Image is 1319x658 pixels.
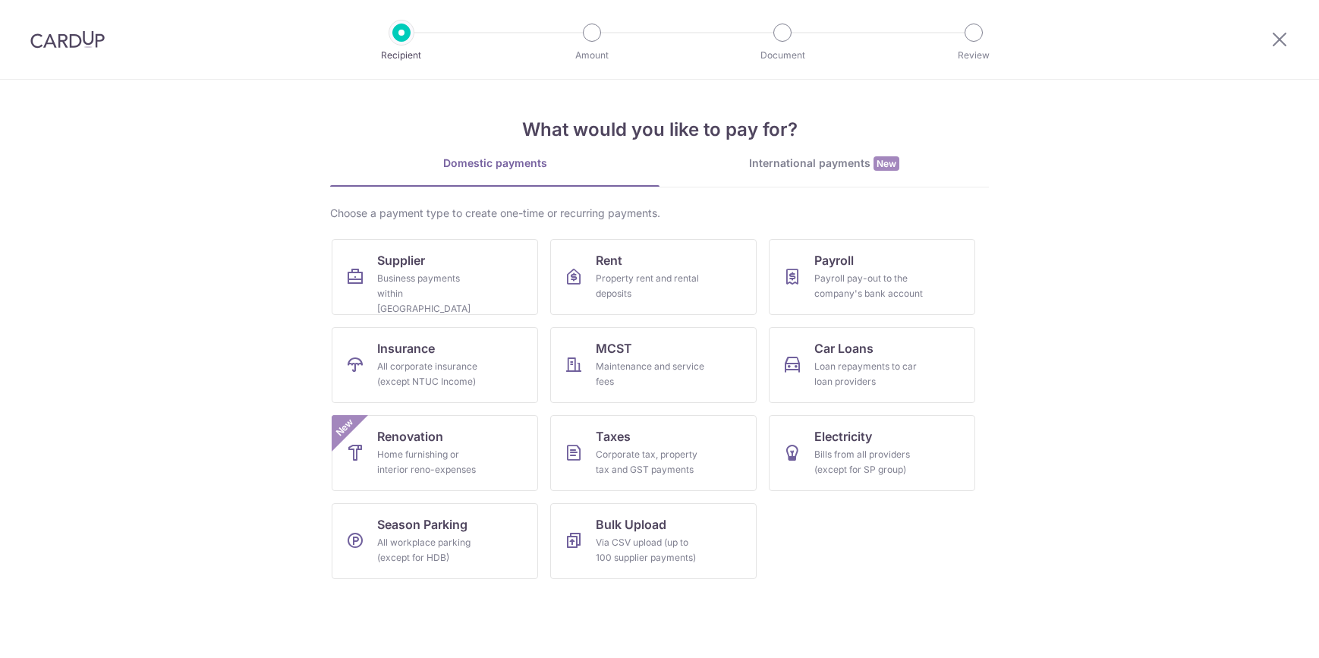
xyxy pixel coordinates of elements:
span: Insurance [377,339,435,357]
span: Bulk Upload [596,515,666,534]
a: SupplierBusiness payments within [GEOGRAPHIC_DATA] [332,239,538,315]
div: Bills from all providers (except for SP group) [814,447,924,477]
span: Supplier [377,251,425,269]
p: Document [726,48,839,63]
span: New [874,156,899,171]
a: Season ParkingAll workplace parking (except for HDB) [332,503,538,579]
div: Via CSV upload (up to 100 supplier payments) [596,535,705,565]
div: Property rent and rental deposits [596,271,705,301]
a: TaxesCorporate tax, property tax and GST payments [550,415,757,491]
span: Payroll [814,251,854,269]
div: International payments [659,156,989,172]
a: MCSTMaintenance and service fees [550,327,757,403]
a: Bulk UploadVia CSV upload (up to 100 supplier payments) [550,503,757,579]
a: InsuranceAll corporate insurance (except NTUC Income) [332,327,538,403]
img: CardUp [30,30,105,49]
span: Taxes [596,427,631,445]
div: Business payments within [GEOGRAPHIC_DATA] [377,271,486,316]
div: Corporate tax, property tax and GST payments [596,447,705,477]
span: Renovation [377,427,443,445]
iframe: Opens a widget where you can find more information [1222,612,1304,650]
div: Domestic payments [330,156,659,171]
span: Season Parking [377,515,467,534]
a: ElectricityBills from all providers (except for SP group) [769,415,975,491]
a: PayrollPayroll pay-out to the company's bank account [769,239,975,315]
a: RenovationHome furnishing or interior reno-expensesNew [332,415,538,491]
span: MCST [596,339,632,357]
a: RentProperty rent and rental deposits [550,239,757,315]
span: New [332,415,357,440]
a: Car LoansLoan repayments to car loan providers [769,327,975,403]
div: Choose a payment type to create one-time or recurring payments. [330,206,989,221]
div: Maintenance and service fees [596,359,705,389]
div: Payroll pay-out to the company's bank account [814,271,924,301]
span: Electricity [814,427,872,445]
div: All corporate insurance (except NTUC Income) [377,359,486,389]
span: Car Loans [814,339,874,357]
p: Review [918,48,1030,63]
h4: What would you like to pay for? [330,116,989,143]
p: Recipient [345,48,458,63]
div: All workplace parking (except for HDB) [377,535,486,565]
p: Amount [536,48,648,63]
div: Home furnishing or interior reno-expenses [377,447,486,477]
span: Rent [596,251,622,269]
div: Loan repayments to car loan providers [814,359,924,389]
